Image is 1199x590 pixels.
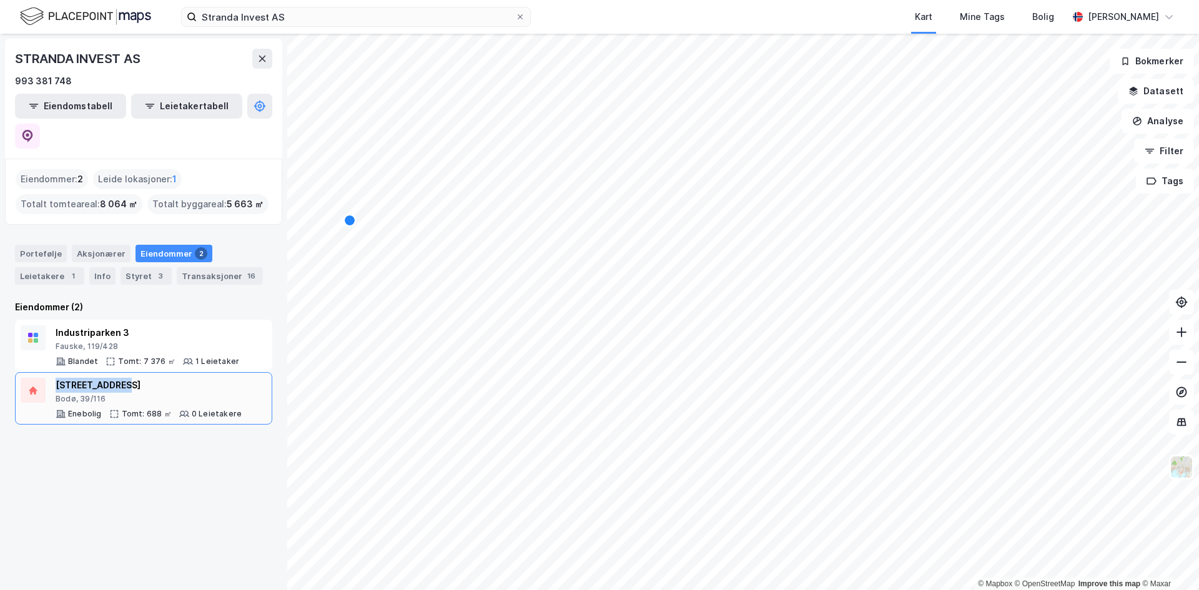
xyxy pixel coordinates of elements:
[227,197,264,212] span: 5 663 ㎡
[1137,530,1199,590] div: Kontrollprogram for chat
[15,74,72,89] div: 993 381 748
[136,245,212,262] div: Eiendommer
[16,169,88,189] div: Eiendommer :
[154,270,167,282] div: 3
[67,270,79,282] div: 1
[15,94,126,119] button: Eiendomstabell
[68,409,102,419] div: Enebolig
[197,7,515,26] input: Søk på adresse, matrikkel, gårdeiere, leietakere eller personer
[131,94,242,119] button: Leietakertabell
[1032,9,1054,24] div: Bolig
[93,169,182,189] div: Leide lokasjoner :
[56,325,239,340] div: Industriparken 3
[15,245,67,262] div: Portefølje
[20,6,151,27] img: logo.f888ab2527a4732fd821a326f86c7f29.svg
[960,9,1005,24] div: Mine Tags
[72,245,131,262] div: Aksjonærer
[118,356,175,366] div: Tomt: 7 376 ㎡
[15,49,143,69] div: STRANDA INVEST AS
[195,356,239,366] div: 1 Leietaker
[147,194,269,214] div: Totalt byggareal :
[345,215,355,225] div: Map marker
[77,172,83,187] span: 2
[1122,109,1194,134] button: Analyse
[192,409,242,419] div: 0 Leietakere
[1170,455,1193,479] img: Z
[1110,49,1194,74] button: Bokmerker
[245,270,258,282] div: 16
[1136,169,1194,194] button: Tags
[1118,79,1194,104] button: Datasett
[1088,9,1159,24] div: [PERSON_NAME]
[177,267,263,285] div: Transaksjoner
[56,342,239,352] div: Fauske, 119/428
[195,247,207,260] div: 2
[68,356,98,366] div: Blandet
[16,194,142,214] div: Totalt tomteareal :
[1134,139,1194,164] button: Filter
[89,267,116,285] div: Info
[1078,579,1140,588] a: Improve this map
[56,394,242,404] div: Bodø, 39/116
[15,300,272,315] div: Eiendommer (2)
[122,409,172,419] div: Tomt: 688 ㎡
[915,9,932,24] div: Kart
[172,172,177,187] span: 1
[1137,530,1199,590] iframe: Chat Widget
[56,378,242,393] div: [STREET_ADDRESS]
[121,267,172,285] div: Styret
[1015,579,1075,588] a: OpenStreetMap
[15,267,84,285] div: Leietakere
[100,197,137,212] span: 8 064 ㎡
[978,579,1012,588] a: Mapbox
